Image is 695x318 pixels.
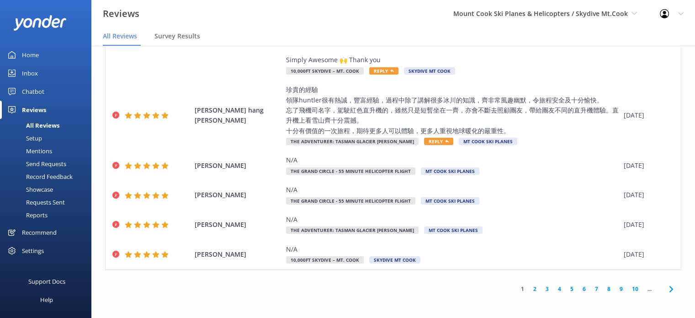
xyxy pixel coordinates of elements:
[453,9,628,18] span: Mount Cook Ski Planes & Helicopters / Skydive Mt.Cook
[5,170,91,183] a: Record Feedback
[5,132,91,145] a: Setup
[286,85,619,136] div: 珍貴的經驗 領隊huntler很有熱誠，豐富經驗，過程中除了講解很多冰川的知識，齊非常風趣幽默，令旅程安全及十分愉快。 忘了飛機司名字，駕駛紅色直升機的，雖然只是短暫坐在一齊，亦會不斷去照顧團友...
[5,145,91,157] a: Mentions
[404,67,455,75] span: Skydive Mt Cook
[643,285,656,293] span: ...
[195,220,281,230] span: [PERSON_NAME]
[624,110,669,120] div: [DATE]
[553,285,566,293] a: 4
[40,291,53,309] div: Help
[5,157,66,170] div: Send Requests
[5,170,73,183] div: Record Feedback
[286,256,364,264] span: 10,000ft Skydive – Mt. Cook
[286,155,619,165] div: N/A
[286,244,619,254] div: N/A
[459,138,517,145] span: Mt Cook Ski Planes
[578,285,590,293] a: 6
[28,272,65,291] div: Support Docs
[5,119,59,132] div: All Reviews
[103,32,137,41] span: All Reviews
[424,138,453,145] span: Reply
[5,196,91,209] a: Requests Sent
[424,226,483,234] span: Mt Cook Ski Planes
[22,46,39,64] div: Home
[421,167,479,175] span: Mt Cook Ski Planes
[5,157,91,170] a: Send Requests
[195,105,281,126] span: [PERSON_NAME] hang [PERSON_NAME]
[22,242,44,260] div: Settings
[369,256,420,264] span: Skydive Mt Cook
[5,209,91,221] a: Reports
[624,190,669,200] div: [DATE]
[5,183,91,196] a: Showcase
[22,101,46,119] div: Reviews
[5,132,42,145] div: Setup
[286,67,364,75] span: 10,000ft Skydive – Mt. Cook
[286,167,415,175] span: The Grand Circle - 55 Minute Helicopter Flight
[154,32,200,41] span: Survey Results
[369,67,398,75] span: Reply
[286,138,419,145] span: The Adventurer: Tasman Glacier [PERSON_NAME]
[103,6,139,21] h3: Reviews
[5,183,53,196] div: Showcase
[22,223,57,242] div: Recommend
[286,226,419,234] span: The Adventurer: Tasman Glacier [PERSON_NAME]
[14,15,66,30] img: yonder-white-logo.png
[603,285,615,293] a: 8
[5,145,52,157] div: Mentions
[22,64,38,82] div: Inbox
[516,285,529,293] a: 1
[286,197,415,205] span: The Grand Circle - 55 Minute Helicopter Flight
[615,285,627,293] a: 9
[195,161,281,171] span: [PERSON_NAME]
[5,209,48,221] div: Reports
[566,285,578,293] a: 5
[5,196,65,209] div: Requests Sent
[286,215,619,225] div: N/A
[590,285,603,293] a: 7
[195,190,281,200] span: [PERSON_NAME]
[5,119,91,132] a: All Reviews
[421,197,479,205] span: Mt Cook Ski Planes
[624,161,669,171] div: [DATE]
[529,285,541,293] a: 2
[624,249,669,259] div: [DATE]
[624,220,669,230] div: [DATE]
[195,249,281,259] span: [PERSON_NAME]
[286,185,619,195] div: N/A
[541,285,553,293] a: 3
[22,82,44,101] div: Chatbot
[627,285,643,293] a: 10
